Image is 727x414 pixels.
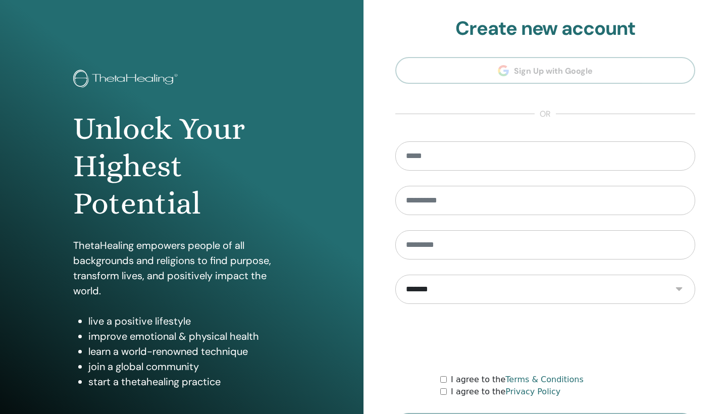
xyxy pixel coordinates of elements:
[88,329,290,344] li: improve emotional & physical health
[88,359,290,374] li: join a global community
[73,238,290,298] p: ThetaHealing empowers people of all backgrounds and religions to find purpose, transform lives, a...
[451,386,560,398] label: I agree to the
[469,319,622,358] iframe: reCAPTCHA
[88,314,290,329] li: live a positive lifestyle
[88,344,290,359] li: learn a world-renowned technique
[505,375,583,384] a: Terms & Conditions
[73,110,290,223] h1: Unlock Your Highest Potential
[451,374,584,386] label: I agree to the
[88,374,290,389] li: start a thetahealing practice
[505,387,560,396] a: Privacy Policy
[535,108,556,120] span: or
[395,17,695,40] h2: Create new account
